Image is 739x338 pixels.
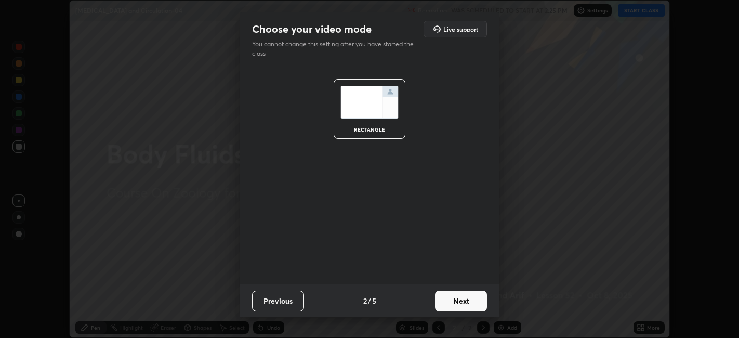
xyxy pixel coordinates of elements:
h5: Live support [443,26,478,32]
button: Previous [252,291,304,311]
button: Next [435,291,487,311]
p: You cannot change this setting after you have started the class [252,40,420,58]
img: normalScreenIcon.ae25ed63.svg [340,86,399,119]
div: rectangle [349,127,390,132]
h4: 5 [372,295,376,306]
h2: Choose your video mode [252,22,372,36]
h4: 2 [363,295,367,306]
h4: / [368,295,371,306]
